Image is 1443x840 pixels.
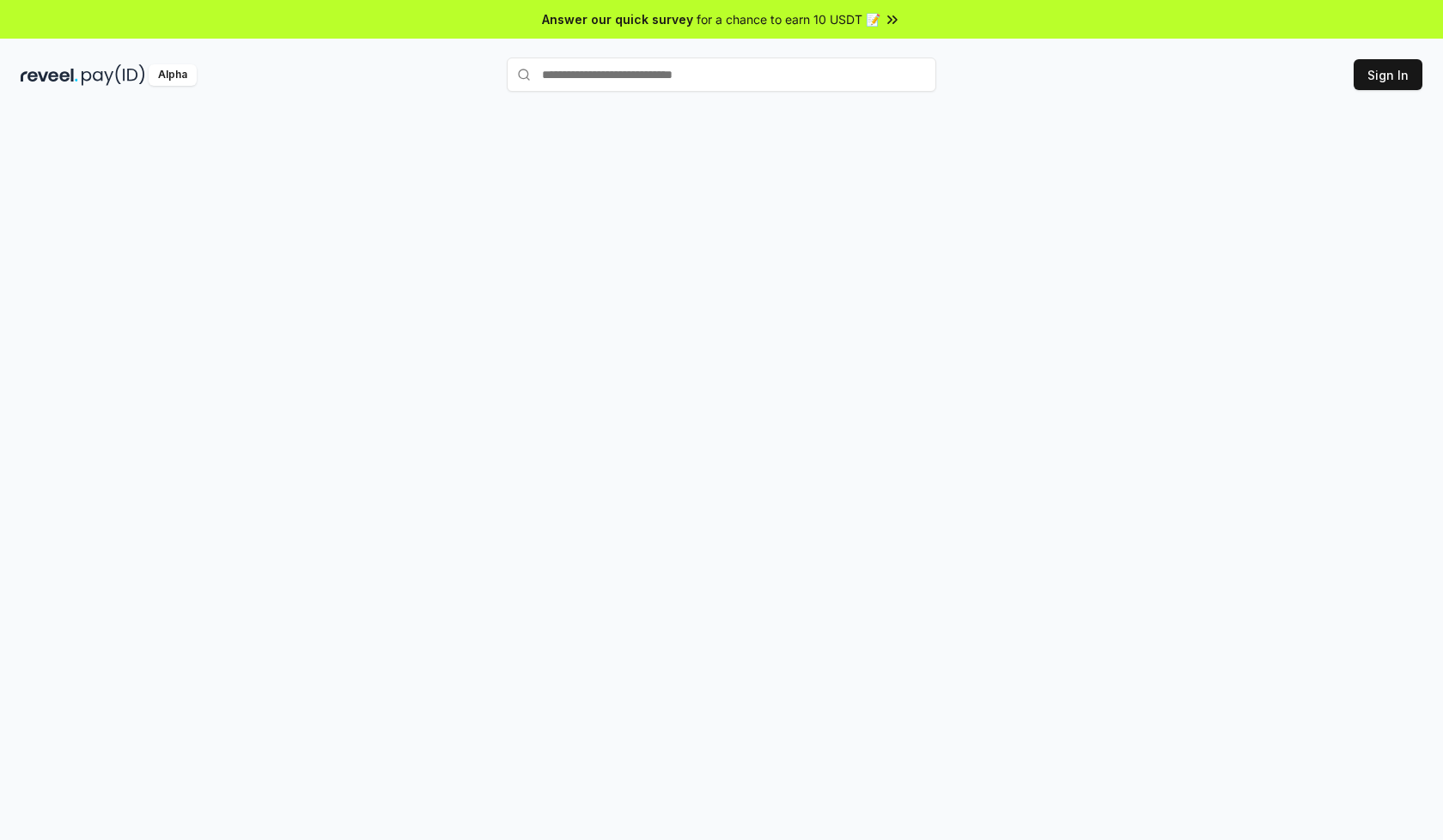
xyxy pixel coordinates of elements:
[697,10,880,28] span: for a chance to earn 10 USDT 📝
[21,64,78,86] img: reveel_dark
[82,64,145,86] img: pay_id
[1354,59,1422,90] button: Sign In
[149,64,197,86] div: Alpha
[542,10,693,28] span: Answer our quick survey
